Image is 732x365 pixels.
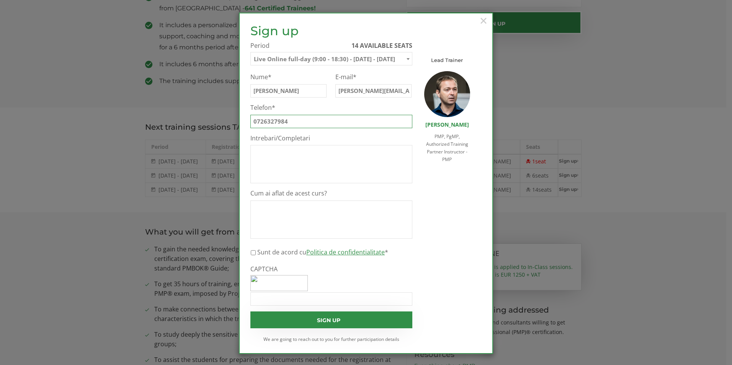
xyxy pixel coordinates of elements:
[250,104,412,112] label: Telefon
[426,133,468,163] span: PMP, PgMP, Authorized Training Partner Instructor - PMP
[479,12,489,29] button: Close
[424,57,470,63] h3: Lead Trainer
[250,41,412,50] label: Period
[351,41,358,50] span: 14
[360,41,412,50] span: available seats
[250,336,412,342] small: We are going to reach out to you for further participation details
[250,189,412,197] label: Cum ai aflat de acest curs?
[250,134,412,142] label: Intrebari/Completari
[335,73,412,81] label: E-mail
[250,311,412,328] input: Sign up
[250,73,327,81] label: Nume
[425,121,469,128] a: [PERSON_NAME]
[250,52,412,65] span: Live Online full-day (9:00 - 18:30) - 8 December - 12 December 2025
[257,248,388,257] label: Sunt de acord cu *
[250,24,412,37] h2: Sign up
[479,10,489,31] span: ×
[306,248,385,256] a: Politica de confidentialitate
[250,265,412,273] label: CAPTCHA
[251,52,412,66] span: Live Online full-day (9:00 - 18:30) - 8 December - 12 December 2025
